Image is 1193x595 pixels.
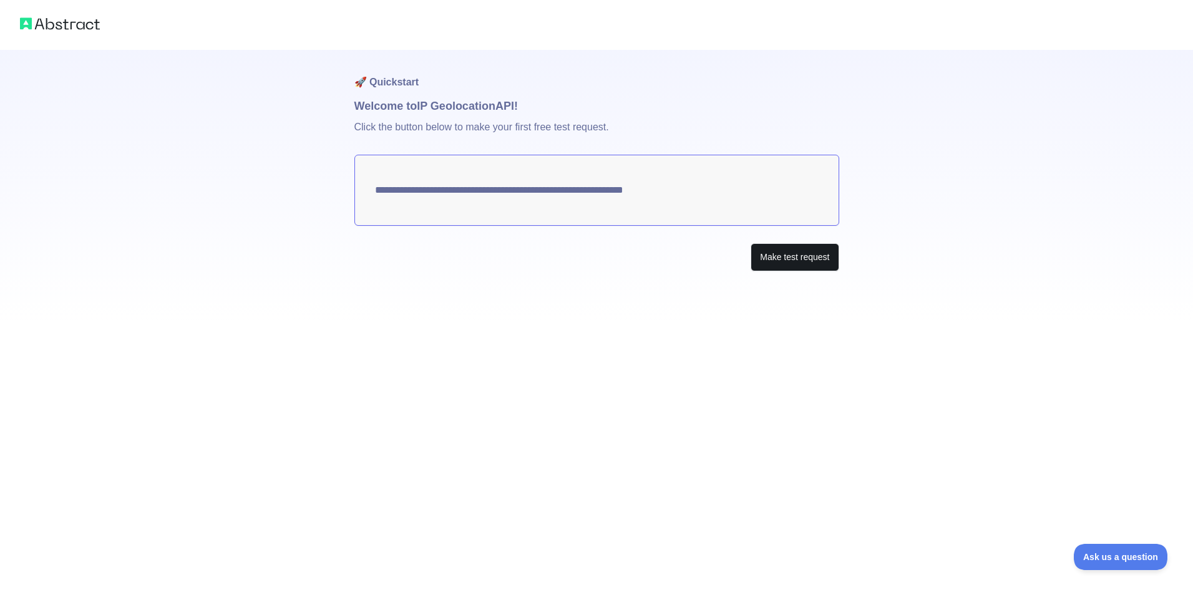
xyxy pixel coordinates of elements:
[354,50,839,97] h1: 🚀 Quickstart
[751,243,839,271] button: Make test request
[1074,544,1168,570] iframe: Toggle Customer Support
[354,97,839,115] h1: Welcome to IP Geolocation API!
[354,115,839,155] p: Click the button below to make your first free test request.
[20,15,100,32] img: Abstract logo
